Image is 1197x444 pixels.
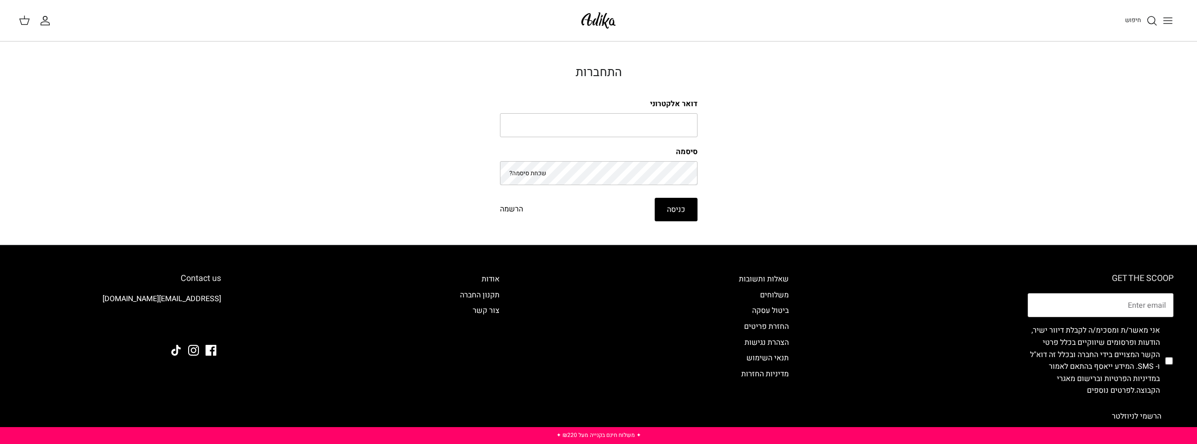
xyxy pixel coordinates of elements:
[500,203,523,216] a: הרשמה
[739,273,789,285] a: שאלות ותשובות
[188,345,199,356] a: Instagram
[746,352,789,364] a: תנאי השימוש
[1028,293,1173,318] input: Email
[195,319,221,331] img: Adika IL
[1100,405,1173,428] button: הרשמי לניוזלטר
[741,368,789,380] a: מדיניות החזרות
[1157,10,1178,31] button: Toggle menu
[745,337,789,348] a: הצהרת נגישות
[655,198,698,221] button: כניסה
[509,169,546,178] a: שכחת סיסמה?
[760,289,789,301] a: משלוחים
[752,305,789,316] a: ביטול עסקה
[1125,15,1157,26] a: חיפוש
[103,293,221,304] a: [EMAIL_ADDRESS][DOMAIN_NAME]
[24,273,221,284] h6: Contact us
[473,305,499,316] a: צור קשר
[500,147,698,157] label: סיסמה
[744,321,789,332] a: החזרת פריטים
[500,65,698,80] h2: התחברות
[40,15,55,26] a: החשבון שלי
[482,273,499,285] a: אודות
[729,273,798,428] div: Secondary navigation
[171,345,182,356] a: Tiktok
[451,273,509,428] div: Secondary navigation
[460,289,499,301] a: תקנון החברה
[579,9,618,31] img: Adika IL
[1028,325,1160,397] label: אני מאשר/ת ומסכימ/ה לקבלת דיוור ישיר, הודעות ופרסומים שיווקיים בכלל פרטי הקשר המצויים בידי החברה ...
[1028,273,1173,284] h6: GET THE SCOOP
[206,345,216,356] a: Facebook
[1125,16,1141,24] span: חיפוש
[500,99,698,109] label: דואר אלקטרוני
[1087,385,1134,396] a: לפרטים נוספים
[556,431,641,439] a: ✦ משלוח חינם בקנייה מעל ₪220 ✦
